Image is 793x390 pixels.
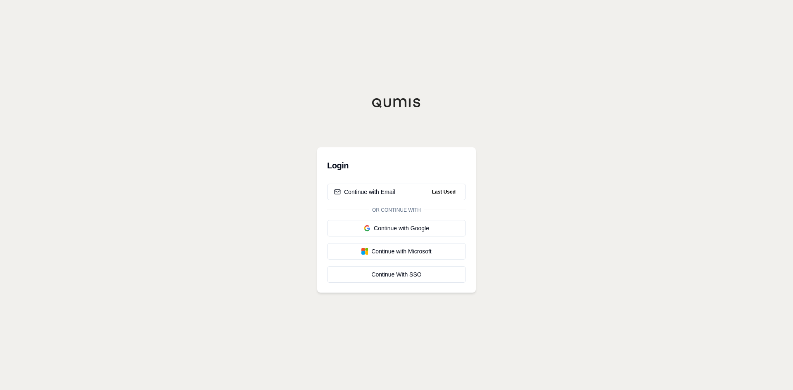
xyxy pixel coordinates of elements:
div: Continue with Microsoft [334,247,459,255]
a: Continue With SSO [327,266,466,283]
button: Continue with EmailLast Used [327,184,466,200]
button: Continue with Google [327,220,466,236]
img: Qumis [372,98,421,108]
div: Continue With SSO [334,270,459,279]
div: Continue with Google [334,224,459,232]
div: Continue with Email [334,188,395,196]
span: Last Used [429,187,459,197]
h3: Login [327,157,466,174]
button: Continue with Microsoft [327,243,466,260]
span: Or continue with [369,207,424,213]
